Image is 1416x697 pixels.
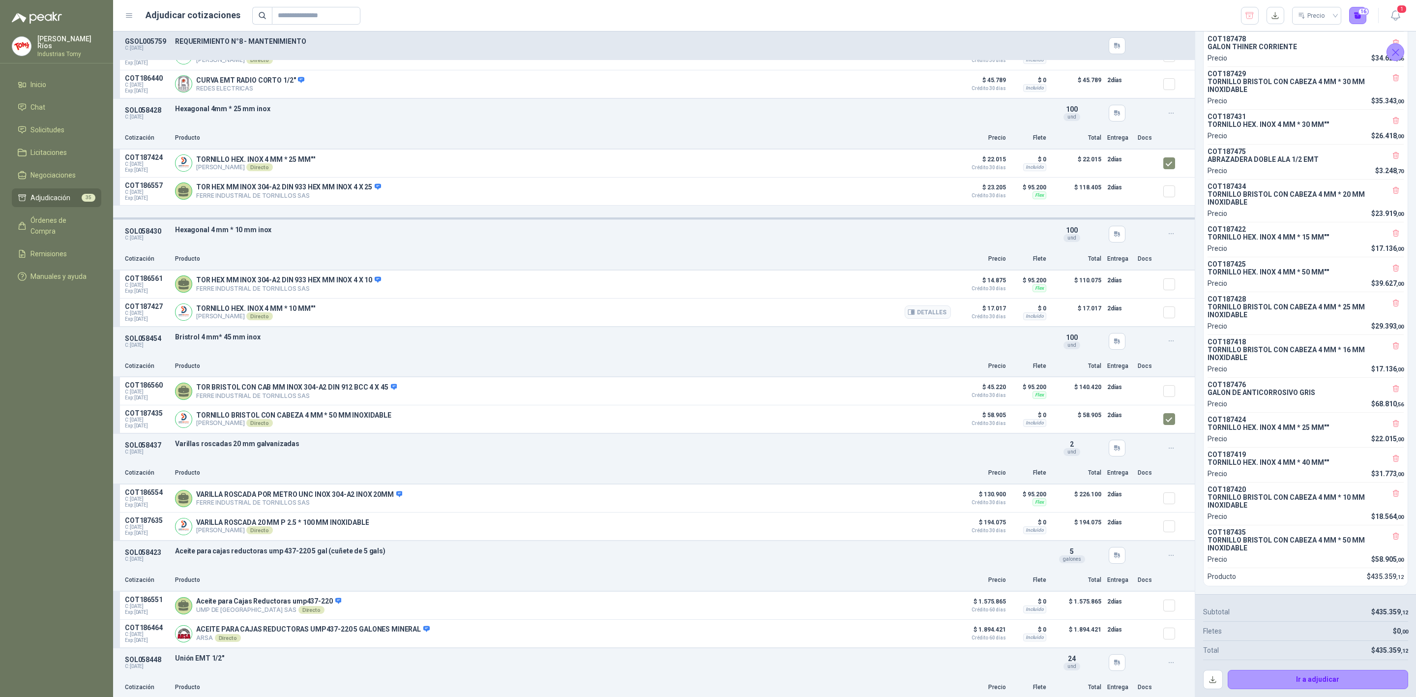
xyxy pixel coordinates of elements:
[1208,346,1404,362] p: TORNILLO BRISTOL CON CABEZA 4 MM * 16 MM INOXIDABLE
[12,211,101,241] a: Órdenes de Compra
[957,254,1006,264] p: Precio
[125,82,169,88] span: C: [DATE]
[125,133,169,143] p: Cotización
[1063,113,1080,121] div: und
[1107,468,1132,478] p: Entrega
[125,488,169,496] p: COT186554
[12,143,101,162] a: Licitaciones
[196,499,402,506] p: FERRE INDUSTRIAL DE TORNILLOS SAS
[1396,324,1404,330] span: ,00
[1208,260,1404,268] p: COT187425
[1138,133,1157,143] p: Docs
[1052,488,1101,508] p: $ 226.100
[1208,130,1227,141] p: Precio
[1208,113,1404,121] p: COT187431
[1208,208,1227,219] p: Precio
[1208,190,1404,206] p: TORNILLO BRISTOL CON CABEZA 4 MM * 20 MM INOXIDABLE
[125,362,169,371] p: Cotización
[125,88,169,94] span: Exp: [DATE]
[125,45,169,51] p: C: [DATE]
[1070,440,1074,448] span: 2
[125,389,169,395] span: C: [DATE]
[12,121,101,139] a: Solicitudes
[125,524,169,530] span: C: [DATE]
[176,518,192,535] img: Company Logo
[125,182,169,189] p: COT186557
[1208,536,1404,552] p: TORNILLO BRISTOL CON CABEZA 4 MM * 50 MM INOXIDABLE
[1052,362,1101,371] p: Total
[1052,303,1101,322] p: $ 17.017
[1138,362,1157,371] p: Docs
[1371,511,1404,522] p: $
[196,192,381,199] p: FERRE INDUSTRIAL DE TORNILLOS SAS
[1371,573,1404,580] span: 435.359
[1208,554,1227,565] p: Precio
[175,254,951,264] p: Producto
[125,656,169,664] p: SOL058448
[1375,470,1404,478] span: 31.773
[1107,274,1132,286] p: 2 días
[125,288,169,294] span: Exp: [DATE]
[957,86,1006,91] span: Crédito 30 días
[1063,448,1080,456] div: und
[1396,557,1404,563] span: ,00
[1208,338,1404,346] p: COT187418
[30,215,92,237] span: Órdenes de Compra
[196,76,304,85] p: CURVA EMT RADIO CORTO 1/2"
[125,303,169,310] p: COT187427
[1107,488,1132,500] p: 2 días
[30,102,45,113] span: Chat
[246,312,272,320] div: Directo
[1208,165,1227,176] p: Precio
[1023,419,1046,427] div: Incluido
[12,37,31,56] img: Company Logo
[1208,458,1404,466] p: TORNILLO HEX. INOX 4 MM * 40 MM""
[1059,555,1085,563] div: galones
[196,411,391,419] p: TORNILLO BRISTOL CON CABEZA 4 MM * 50 MM INOXIDABLE
[1023,163,1046,171] div: Incluido
[957,182,1006,198] p: $ 23.205
[37,35,101,49] p: [PERSON_NAME] Ríos
[125,449,169,455] p: C: [DATE]
[1208,148,1404,155] p: COT187475
[1208,389,1404,396] p: GALON DE ANTICORROSIVO GRIS
[125,441,169,449] p: SOL058437
[957,74,1006,91] p: $ 45.789
[1063,341,1080,349] div: und
[1379,167,1404,175] span: 3.248
[957,468,1006,478] p: Precio
[1208,364,1227,374] p: Precio
[1063,234,1080,242] div: und
[30,170,76,181] span: Negociaciones
[196,392,397,399] p: FERRE INDUSTRIAL DE TORNILLOS SAS
[1375,400,1404,408] span: 68.810
[125,409,169,417] p: COT187435
[196,304,315,312] p: TORNILLO HEX. INOX 4 MM * 10 MM""
[196,285,381,292] p: FERRE INDUSTRIAL DE TORNILLOS SAS
[1228,670,1409,690] button: Ir a adjudicar
[957,314,1006,319] span: Crédito 30 días
[1208,78,1404,93] p: TORNILLO BRISTOL CON CABEZA 4 MM * 30 MM INOXIDABLE
[175,654,1041,662] p: Unión EMT 1/2"
[1052,683,1101,692] p: Total
[1396,514,1404,520] span: ,00
[125,114,169,120] p: C: [DATE]
[1208,303,1404,319] p: TORNILLO BRISTOL CON CABEZA 4 MM * 25 MM INOXIDABLE
[1138,254,1157,264] p: Docs
[1052,274,1101,294] p: $ 110.075
[1396,98,1404,105] span: ,00
[1208,321,1227,332] p: Precio
[175,468,951,478] p: Producto
[1023,312,1046,320] div: Incluido
[1032,191,1046,199] div: Flex
[125,502,169,508] span: Exp: [DATE]
[1396,366,1404,373] span: ,00
[1012,381,1046,393] p: $ 95.200
[957,133,1006,143] p: Precio
[1012,182,1046,193] p: $ 95.200
[125,74,169,82] p: COT186440
[1371,53,1404,63] p: $
[1052,74,1101,94] p: $ 45.789
[125,664,169,669] p: C: [DATE]
[1107,576,1132,585] p: Entrega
